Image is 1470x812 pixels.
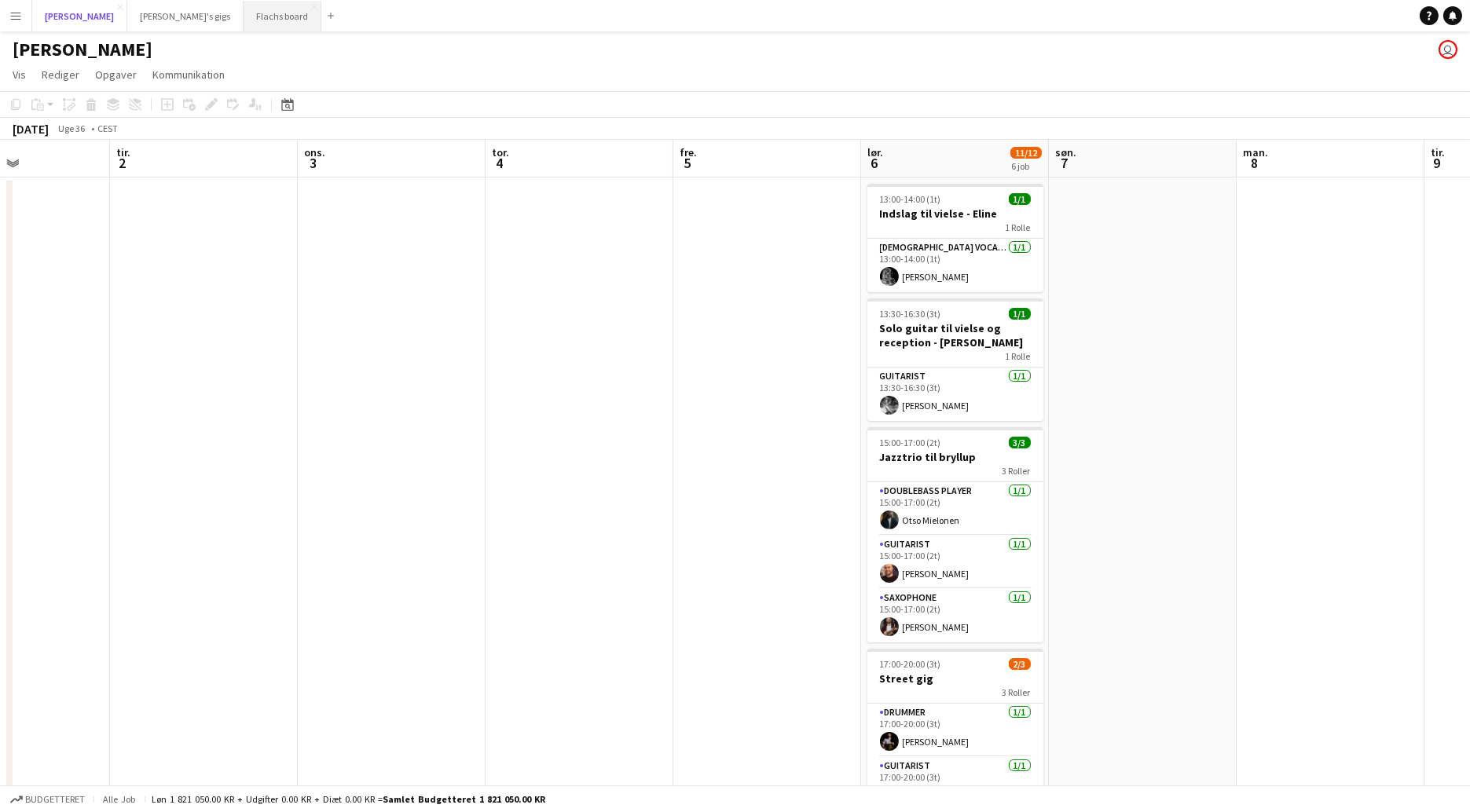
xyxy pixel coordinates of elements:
[1053,154,1076,172] span: 7
[677,154,697,172] span: 5
[867,239,1043,292] app-card-role: [DEMOGRAPHIC_DATA] Vocal + Piano1/113:00-14:00 (1t)[PERSON_NAME]
[6,64,32,85] a: Vis
[1428,154,1445,172] span: 9
[152,68,225,82] span: Kommunikation
[1009,658,1031,670] span: 2/3
[1243,145,1268,159] span: man.
[1055,145,1076,159] span: søn.
[52,123,91,134] span: Uge 36
[867,482,1043,536] app-card-role: Doublebass Player1/115:00-17:00 (2t)Otso Mielonen
[865,154,883,172] span: 6
[127,1,244,31] button: [PERSON_NAME]'s gigs
[1009,193,1031,205] span: 1/1
[89,64,143,85] a: Opgaver
[1431,145,1445,159] span: tir.
[867,704,1043,757] app-card-role: Drummer1/117:00-20:00 (3t)[PERSON_NAME]
[867,671,1043,686] h3: Street gig
[492,145,509,159] span: tor.
[97,123,118,134] div: CEST
[8,791,87,808] button: Budgetteret
[32,1,127,31] button: [PERSON_NAME]
[1241,154,1268,172] span: 8
[1011,160,1041,172] div: 6 job
[867,450,1043,464] h3: Jazztrio til bryllup
[1006,221,1031,233] span: 1 Rolle
[13,68,26,82] span: Vis
[383,793,545,805] span: Samlet budgetteret 1 821 050.00 KR
[101,793,138,805] span: Alle job
[116,145,130,159] span: tir.
[35,64,86,85] a: Rediger
[880,658,941,670] span: 17:00-20:00 (3t)
[880,437,941,448] span: 15:00-17:00 (2t)
[1003,686,1031,698] span: 3 Roller
[304,145,325,159] span: ons.
[867,207,1043,221] h3: Indslag til vielse - Eline
[867,427,1043,642] app-job-card: 15:00-17:00 (2t)3/3Jazztrio til bryllup3 RollerDoublebass Player1/115:00-17:00 (2t)Otso MielonenG...
[152,793,545,805] div: Løn 1 821 050.00 KR + Udgifter 0.00 KR + Diæt 0.00 KR =
[1010,147,1042,159] span: 11/12
[680,145,697,159] span: fre.
[25,794,85,805] span: Budgetteret
[146,64,231,85] a: Kommunikation
[1003,465,1031,477] span: 3 Roller
[42,68,79,82] span: Rediger
[867,368,1043,421] app-card-role: Guitarist1/113:30-16:30 (3t)[PERSON_NAME]
[1009,437,1031,448] span: 3/3
[867,298,1043,421] app-job-card: 13:30-16:30 (3t)1/1Solo guitar til vielse og reception - [PERSON_NAME]1 RolleGuitarist1/113:30-16...
[244,1,321,31] button: Flachs board
[867,321,1043,349] h3: Solo guitar til vielse og reception - [PERSON_NAME]
[13,38,152,61] h1: [PERSON_NAME]
[867,757,1043,810] app-card-role: Guitarist1/117:00-20:00 (3t) [PERSON_NAME]
[114,154,130,172] span: 2
[867,536,1043,589] app-card-role: Guitarist1/115:00-17:00 (2t)[PERSON_NAME]
[95,68,137,82] span: Opgaver
[1439,40,1457,59] app-user-avatar: Frederik Flach
[489,154,509,172] span: 4
[880,308,941,320] span: 13:30-16:30 (3t)
[867,145,883,159] span: lør.
[867,589,1043,642] app-card-role: Saxophone1/115:00-17:00 (2t)[PERSON_NAME]
[13,121,49,137] div: [DATE]
[1009,308,1031,320] span: 1/1
[880,193,941,205] span: 13:00-14:00 (1t)
[302,154,325,172] span: 3
[867,184,1043,292] app-job-card: 13:00-14:00 (1t)1/1Indslag til vielse - Eline1 Rolle[DEMOGRAPHIC_DATA] Vocal + Piano1/113:00-14:0...
[1006,350,1031,362] span: 1 Rolle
